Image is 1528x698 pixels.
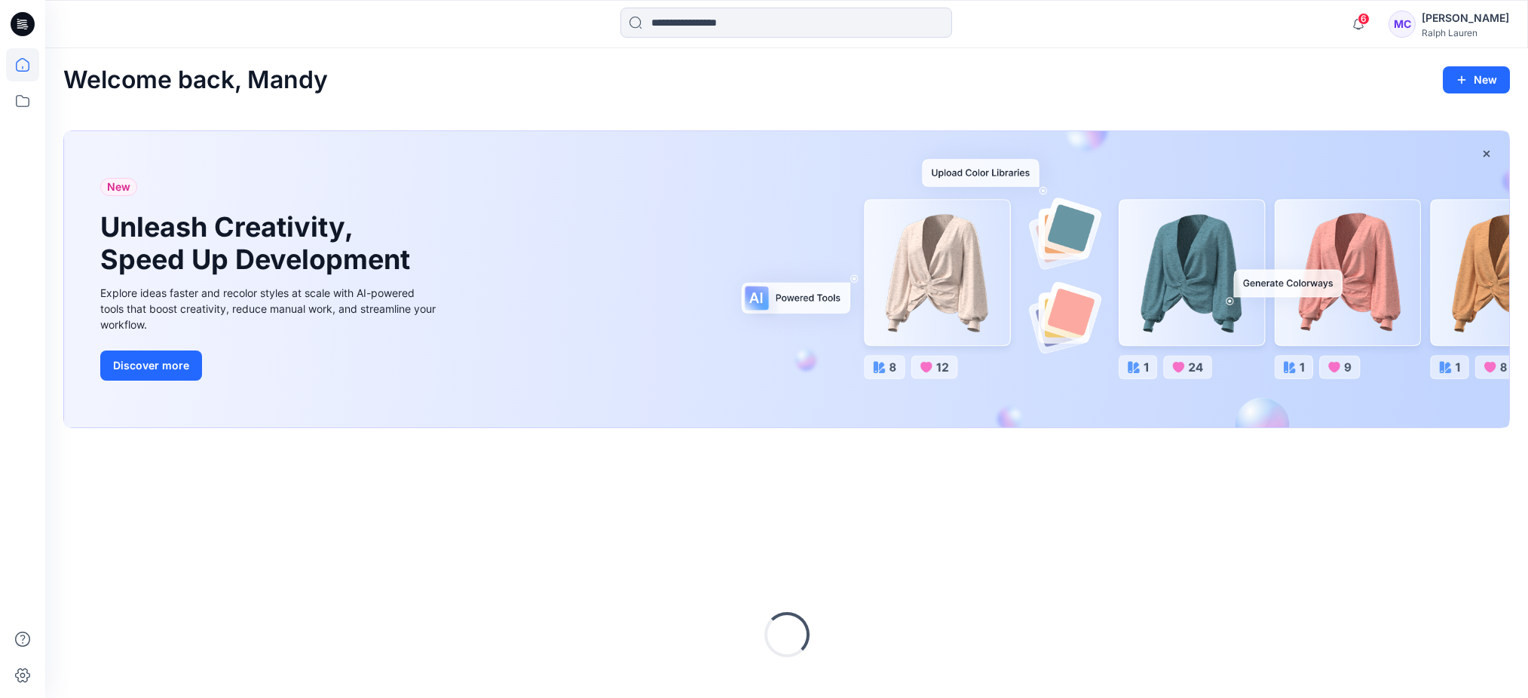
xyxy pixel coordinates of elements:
span: New [107,178,130,196]
span: 6 [1358,13,1370,25]
div: Explore ideas faster and recolor styles at scale with AI-powered tools that boost creativity, red... [100,285,439,332]
h2: Welcome back, Mandy [63,66,328,94]
h1: Unleash Creativity, Speed Up Development [100,211,417,276]
a: Discover more [100,351,439,381]
div: MC [1389,11,1416,38]
div: [PERSON_NAME] [1422,9,1509,27]
button: Discover more [100,351,202,381]
div: Ralph Lauren [1422,27,1509,38]
button: New [1443,66,1510,93]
